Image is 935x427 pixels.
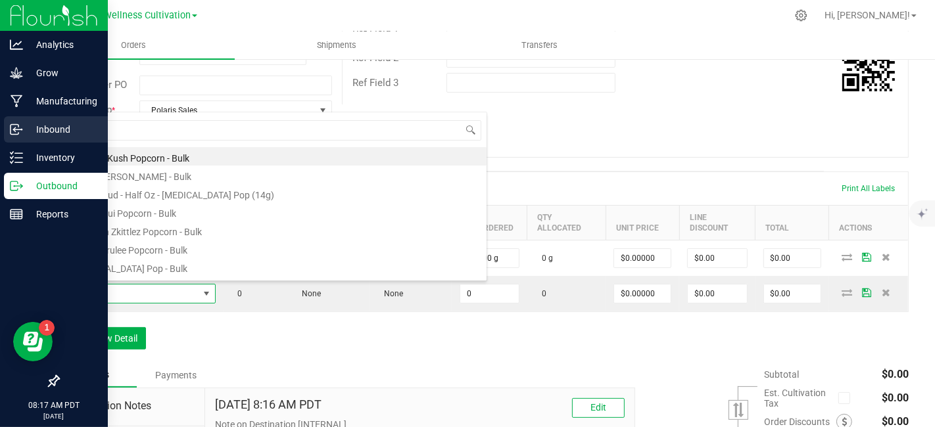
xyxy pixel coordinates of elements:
[829,205,908,240] th: Actions
[231,289,243,298] span: 0
[842,39,895,91] qrcode: 00093065
[764,284,821,303] input: 0
[215,398,322,411] h4: [DATE] 8:16 AM PDT
[606,205,679,240] th: Unit Price
[23,150,102,166] p: Inventory
[876,253,896,261] span: Delete Order Detail
[352,52,398,64] span: Ref Field 2
[377,289,403,298] span: None
[527,205,606,240] th: Qty Allocated
[688,249,746,267] input: 0
[438,32,641,59] a: Transfers
[137,363,216,387] div: Payments
[755,205,829,240] th: Total
[32,32,235,59] a: Orders
[460,284,519,303] input: 0
[299,39,374,51] span: Shipments
[39,320,55,336] iframe: Resource center unread badge
[590,402,606,413] span: Edit
[842,39,895,91] img: Scan me!
[460,249,519,267] input: 0
[10,123,23,136] inline-svg: Inbound
[764,416,836,427] span: Order Discounts
[614,284,671,303] input: 0
[764,388,833,409] span: Est. Cultivation Tax
[140,101,315,120] span: Polaris Sales
[688,284,746,303] input: 0
[504,39,575,51] span: Transfers
[857,253,876,261] span: Save Order Detail
[68,398,195,414] span: Destination Notes
[295,289,321,298] span: None
[535,289,546,298] span: 0
[235,32,438,59] a: Shipments
[6,411,102,421] p: [DATE]
[10,66,23,79] inline-svg: Grow
[876,288,896,296] span: Delete Order Detail
[23,37,102,53] p: Analytics
[825,10,910,20] span: Hi, [PERSON_NAME]!
[882,392,909,404] span: $0.00
[10,95,23,108] inline-svg: Manufacturing
[10,179,23,192] inline-svg: Outbound
[614,249,671,267] input: 0
[764,249,821,267] input: 0
[6,399,102,411] p: 08:17 AM PDT
[679,205,755,240] th: Line Discount
[857,288,876,296] span: Save Order Detail
[13,322,53,361] iframe: Resource center
[882,368,909,380] span: $0.00
[23,93,102,109] p: Manufacturing
[10,38,23,51] inline-svg: Analytics
[572,398,625,418] button: Edit
[71,10,191,21] span: Polaris Wellness Cultivation
[10,208,23,221] inline-svg: Reports
[23,65,102,81] p: Grow
[23,178,102,194] p: Outbound
[535,254,553,263] span: 0 g
[838,389,856,407] span: Calculate cultivation tax
[23,122,102,137] p: Inbound
[10,151,23,164] inline-svg: Inventory
[793,9,809,22] div: Manage settings
[452,205,527,240] th: Qty Ordered
[23,206,102,222] p: Reports
[352,77,398,89] span: Ref Field 3
[103,39,164,51] span: Orders
[764,369,799,380] span: Subtotal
